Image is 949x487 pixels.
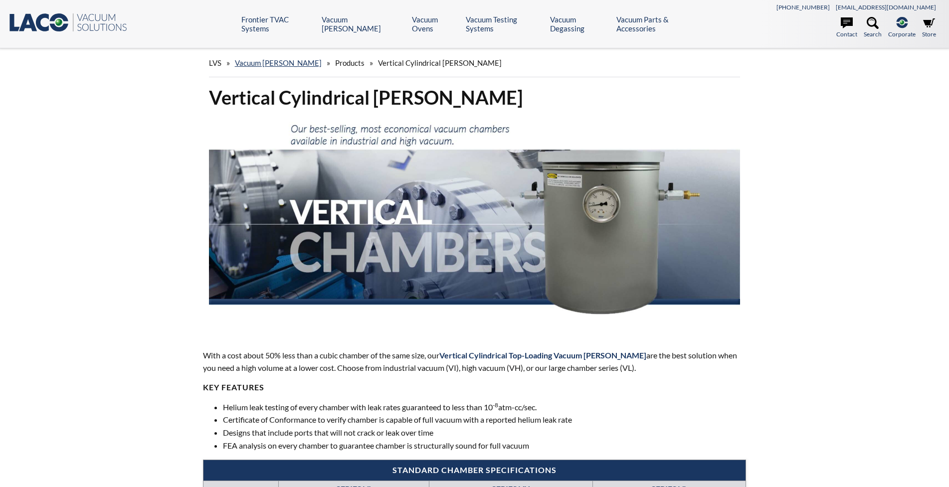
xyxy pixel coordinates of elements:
div: » » » [209,49,741,77]
img: Vertical Vacuum Chambers header [209,118,741,330]
li: Helium leak testing of every chamber with leak rates guaranteed to less than 10 atm-cc/sec. [223,401,747,414]
a: Vacuum [PERSON_NAME] [322,15,404,33]
h1: Vertical Cylindrical [PERSON_NAME] [209,85,741,110]
a: Vacuum [PERSON_NAME] [235,58,322,67]
sup: -8 [493,401,498,409]
span: Products [335,58,365,67]
a: Contact [836,17,857,39]
span: Vertical Cylindrical Top-Loading Vacuum [PERSON_NAME] [439,350,646,360]
a: [PHONE_NUMBER] [776,3,830,11]
span: Corporate [888,29,916,39]
a: [EMAIL_ADDRESS][DOMAIN_NAME] [836,3,936,11]
li: Designs that include ports that will not crack or leak over time [223,426,747,439]
span: Vertical Cylindrical [PERSON_NAME] [378,58,502,67]
li: FEA analysis on every chamber to guarantee chamber is structurally sound for full vacuum [223,439,747,452]
a: Vacuum Degassing [550,15,609,33]
a: Frontier TVAC Systems [241,15,315,33]
a: Store [922,17,936,39]
a: Vacuum Ovens [412,15,458,33]
a: Search [864,17,882,39]
li: Certificate of Conformance to verify chamber is capable of full vacuum with a reported helium lea... [223,413,747,426]
a: Vacuum Testing Systems [466,15,543,33]
h4: KEY FEATURES [203,382,747,393]
span: LVS [209,58,221,67]
p: With a cost about 50% less than a cubic chamber of the same size, our are the best solution when ... [203,349,747,374]
h4: Standard Chamber Specifications [208,465,741,476]
a: Vacuum Parts & Accessories [616,15,705,33]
